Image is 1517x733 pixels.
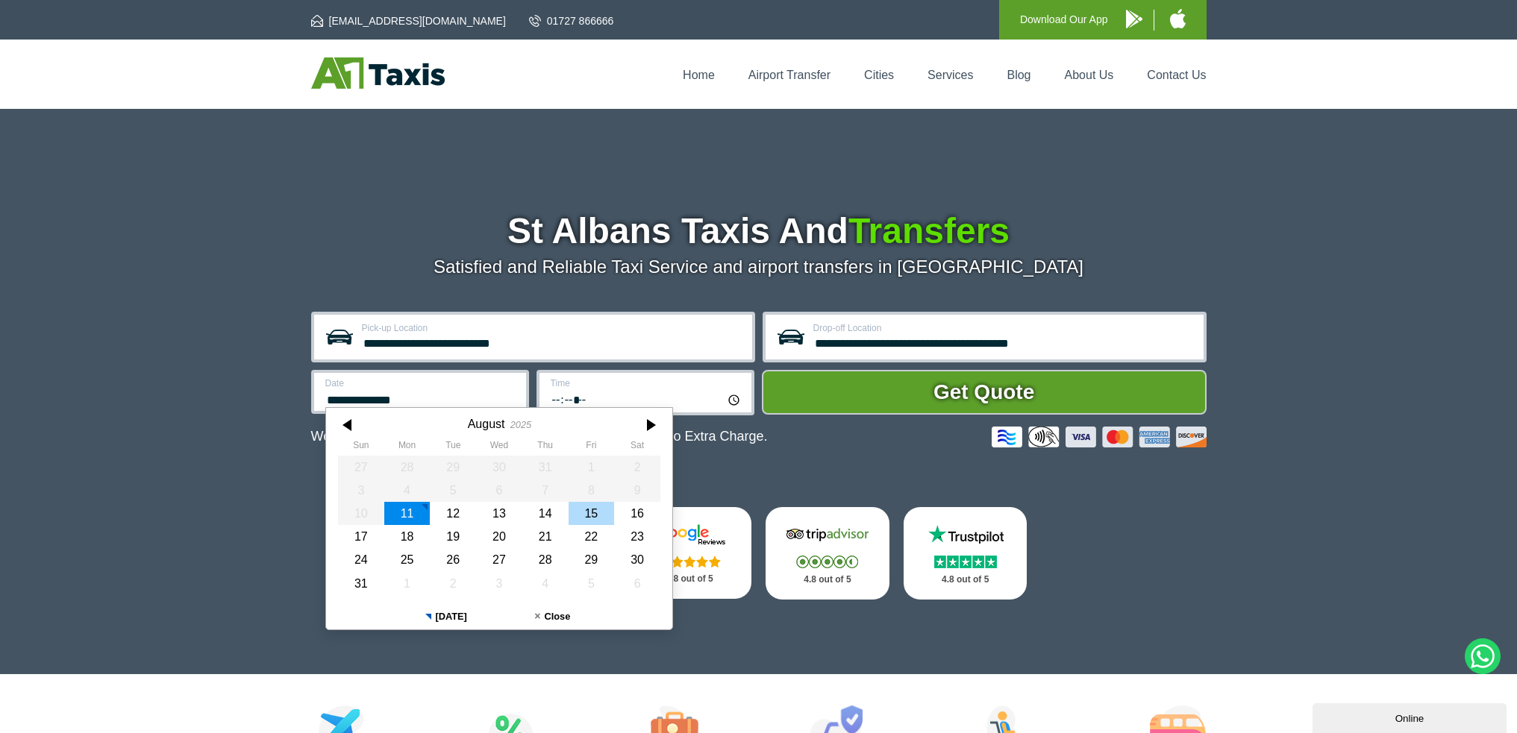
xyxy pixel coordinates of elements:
th: Saturday [614,440,660,455]
div: 01 August 2025 [568,456,614,479]
div: 23 August 2025 [614,525,660,548]
img: Credit And Debit Cards [992,427,1207,447]
div: 28 July 2025 [384,456,430,479]
button: Get Quote [762,370,1207,415]
div: 31 July 2025 [522,456,568,479]
div: 04 September 2025 [522,572,568,595]
div: 2025 [510,419,531,430]
div: 22 August 2025 [568,525,614,548]
div: 17 August 2025 [338,525,384,548]
div: 12 August 2025 [430,502,476,525]
img: A1 Taxis St Albans LTD [311,57,445,89]
div: 20 August 2025 [476,525,522,548]
div: 24 August 2025 [338,548,384,571]
p: 4.8 out of 5 [782,570,873,589]
th: Tuesday [430,440,476,455]
div: 10 August 2025 [338,502,384,525]
h1: St Albans Taxis And [311,213,1207,249]
th: Thursday [522,440,568,455]
div: 21 August 2025 [522,525,568,548]
div: 07 August 2025 [522,479,568,502]
div: 05 August 2025 [430,479,476,502]
span: The Car at No Extra Charge. [596,429,767,444]
div: 30 July 2025 [476,456,522,479]
img: Stars [659,556,721,567]
a: 01727 866666 [529,13,614,28]
div: 28 August 2025 [522,548,568,571]
a: Airport Transfer [748,69,831,81]
img: Google [645,523,734,546]
div: 11 August 2025 [384,502,430,525]
div: 27 August 2025 [476,548,522,571]
a: Trustpilot Stars 4.8 out of 5 [904,507,1028,600]
div: 02 September 2025 [430,572,476,595]
a: Blog [1007,69,1030,81]
img: A1 Taxis iPhone App [1170,9,1186,28]
th: Monday [384,440,430,455]
div: 09 August 2025 [614,479,660,502]
label: Time [551,379,742,388]
th: Wednesday [476,440,522,455]
label: Drop-off Location [813,324,1195,333]
div: 25 August 2025 [384,548,430,571]
div: 31 August 2025 [338,572,384,595]
div: 26 August 2025 [430,548,476,571]
div: 04 August 2025 [384,479,430,502]
div: 02 August 2025 [614,456,660,479]
img: Stars [796,556,858,568]
a: Google Stars 4.8 out of 5 [628,507,751,599]
div: 15 August 2025 [568,502,614,525]
p: 4.8 out of 5 [920,570,1011,589]
div: 29 August 2025 [568,548,614,571]
div: 29 July 2025 [430,456,476,479]
a: Tripadvisor Stars 4.8 out of 5 [766,507,889,600]
a: [EMAIL_ADDRESS][DOMAIN_NAME] [311,13,506,28]
div: 30 August 2025 [614,548,660,571]
th: Friday [568,440,614,455]
p: 4.8 out of 5 [644,570,735,588]
button: [DATE] [392,604,499,629]
div: 14 August 2025 [522,502,568,525]
div: 03 August 2025 [338,479,384,502]
a: Home [683,69,715,81]
div: 19 August 2025 [430,525,476,548]
label: Date [325,379,517,388]
div: 06 August 2025 [476,479,522,502]
div: 18 August 2025 [384,525,430,548]
a: About Us [1065,69,1114,81]
p: We Now Accept Card & Contactless Payment In [311,429,768,444]
a: Services [928,69,973,81]
a: Cities [864,69,894,81]
div: August [467,417,504,431]
div: 06 September 2025 [614,572,660,595]
span: Transfers [848,211,1010,251]
a: Contact Us [1147,69,1206,81]
div: 01 September 2025 [384,572,430,595]
img: Stars [934,556,997,568]
div: 03 September 2025 [476,572,522,595]
img: Trustpilot [921,523,1010,546]
img: A1 Taxis Android App [1126,10,1142,28]
th: Sunday [338,440,384,455]
p: Download Our App [1020,10,1108,29]
button: Close [499,604,606,629]
div: 27 July 2025 [338,456,384,479]
img: Tripadvisor [783,523,872,546]
iframe: chat widget [1313,700,1510,733]
p: Satisfied and Reliable Taxi Service and airport transfers in [GEOGRAPHIC_DATA] [311,257,1207,277]
label: Pick-up Location [362,324,743,333]
div: 13 August 2025 [476,502,522,525]
div: 08 August 2025 [568,479,614,502]
div: 05 September 2025 [568,572,614,595]
div: 16 August 2025 [614,502,660,525]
